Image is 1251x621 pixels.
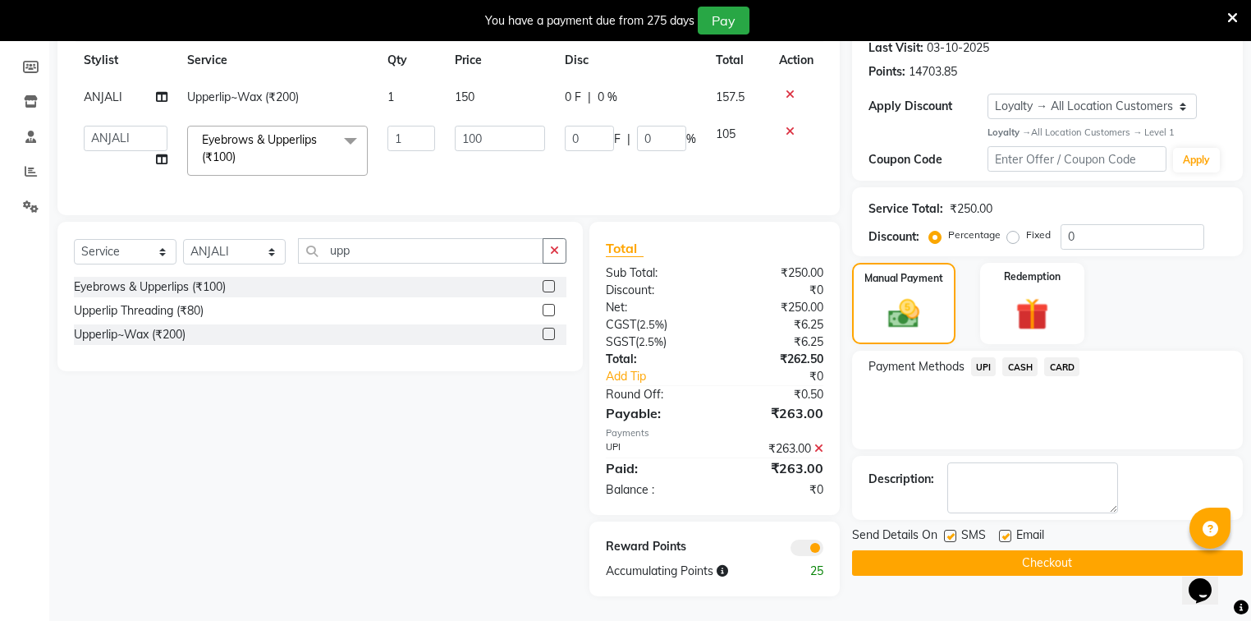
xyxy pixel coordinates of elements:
div: Sub Total: [593,264,714,282]
span: 1 [387,90,394,104]
div: ₹0 [714,282,835,299]
span: ANJALI [84,90,122,104]
div: Last Visit: [868,39,923,57]
div: Apply Discount [868,98,988,115]
button: Pay [698,7,749,34]
th: Qty [378,42,445,79]
span: SMS [961,527,986,547]
span: Send Details On [852,527,937,547]
img: _gift.svg [1006,294,1059,335]
div: ₹263.00 [714,403,835,423]
input: Enter Offer / Coupon Code [988,146,1166,172]
a: Add Tip [593,368,735,385]
div: 03-10-2025 [927,39,989,57]
div: Balance : [593,481,714,499]
div: ₹250.00 [950,200,992,218]
div: Upperlip Threading (₹80) [74,302,204,320]
span: 0 % [598,89,617,106]
div: Payable: [593,403,714,423]
span: Email [1016,527,1044,547]
th: Stylist [74,42,177,79]
div: Round Off: [593,386,714,403]
div: Discount: [868,228,919,246]
th: Action [769,42,823,79]
th: Service [177,42,378,79]
span: CGST [606,317,636,332]
div: ₹0 [735,368,836,385]
span: CARD [1044,357,1079,376]
div: ₹6.25 [714,333,835,351]
div: Net: [593,299,714,316]
label: Fixed [1026,228,1051,242]
div: ( ) [593,316,714,333]
span: F [614,131,621,148]
div: Paid: [593,458,714,478]
div: 25 [775,563,836,580]
div: Discount: [593,282,714,299]
input: Search or Scan [298,238,543,264]
label: Manual Payment [864,271,943,286]
span: SGST [606,334,635,349]
div: ₹263.00 [714,458,835,478]
span: 2.5% [639,318,664,331]
span: 105 [716,126,735,141]
div: 14703.85 [909,63,957,80]
div: ( ) [593,333,714,351]
th: Disc [555,42,706,79]
div: Eyebrows & Upperlips (₹100) [74,278,226,296]
span: % [686,131,696,148]
label: Percentage [948,228,1001,242]
strong: Loyalty → [988,126,1031,138]
div: Reward Points [593,538,714,556]
div: ₹262.50 [714,351,835,368]
span: 157.5 [716,90,745,104]
span: 0 F [565,89,581,106]
div: All Location Customers → Level 1 [988,126,1226,140]
div: Payments [606,426,823,440]
div: You have a payment due from 275 days [485,12,694,30]
button: Checkout [852,550,1243,576]
div: ₹0 [714,481,835,499]
span: | [588,89,591,106]
div: ₹263.00 [714,440,835,458]
button: Apply [1173,148,1220,172]
span: Upperlip~Wax (₹200) [187,90,299,104]
div: ₹250.00 [714,299,835,316]
div: ₹0.50 [714,386,835,403]
span: 150 [455,90,474,104]
span: | [627,131,630,148]
a: x [236,149,243,164]
div: Service Total: [868,200,943,218]
div: ₹250.00 [714,264,835,282]
label: Redemption [1004,269,1061,284]
span: Payment Methods [868,358,965,375]
div: ₹6.25 [714,316,835,333]
div: Upperlip~Wax (₹200) [74,326,186,343]
span: UPI [971,357,997,376]
span: Eyebrows & Upperlips (₹100) [202,132,317,164]
span: CASH [1002,357,1038,376]
div: Coupon Code [868,151,988,168]
th: Total [706,42,769,79]
div: Total: [593,351,714,368]
div: Accumulating Points [593,563,775,580]
span: Total [606,240,644,257]
span: 2.5% [639,335,663,348]
div: Points: [868,63,905,80]
iframe: chat widget [1182,555,1235,605]
div: UPI [593,440,714,458]
th: Price [445,42,555,79]
img: _cash.svg [878,296,929,332]
div: Description: [868,471,934,488]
